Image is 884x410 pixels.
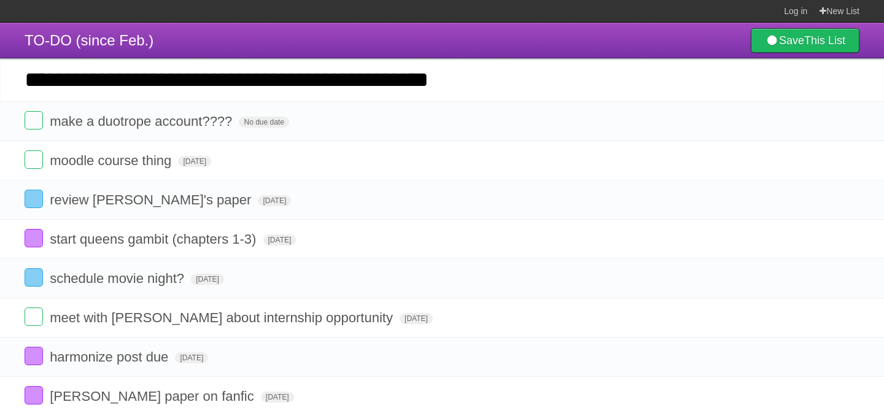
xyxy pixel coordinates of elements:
[50,389,257,404] span: [PERSON_NAME] paper on fanfic
[50,192,254,207] span: review [PERSON_NAME]'s paper
[50,310,396,325] span: meet with [PERSON_NAME] about internship opportunity
[50,231,259,247] span: start queens gambit (chapters 1-3)
[25,386,43,404] label: Done
[25,150,43,169] label: Done
[50,153,174,168] span: moodle course thing
[175,352,208,363] span: [DATE]
[50,349,171,365] span: harmonize post due
[50,271,187,286] span: schedule movie night?
[261,392,294,403] span: [DATE]
[25,307,43,326] label: Done
[50,114,235,129] span: make a duotrope account????
[239,117,289,128] span: No due date
[25,111,43,130] label: Done
[25,32,153,48] span: TO-DO (since Feb.)
[400,313,433,324] span: [DATE]
[178,156,211,167] span: [DATE]
[25,190,43,208] label: Done
[751,28,859,53] a: SaveThis List
[191,274,224,285] span: [DATE]
[258,195,291,206] span: [DATE]
[25,229,43,247] label: Done
[804,34,845,47] b: This List
[25,347,43,365] label: Done
[263,234,297,246] span: [DATE]
[25,268,43,287] label: Done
